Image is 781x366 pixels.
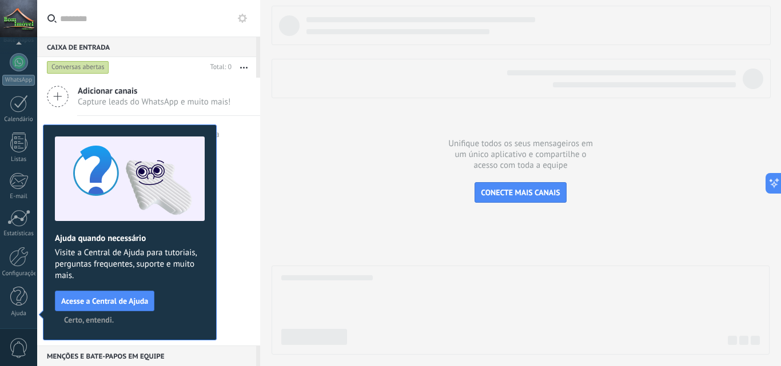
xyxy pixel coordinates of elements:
[47,43,110,52] font: Caixa de entrada
[5,76,32,84] font: WhatsApp
[10,192,27,200] font: E-mail
[61,296,148,306] font: Acesse a Central de Ajuda
[475,182,566,203] button: CONECTE MAIS CANAIS
[78,96,230,107] font: Capture leads do WhatsApp e muito mais!
[59,311,119,328] button: Certo, entendi.
[3,230,34,238] font: Estatísticas
[481,187,560,198] font: CONECTE MAIS CANAIS
[210,63,232,71] font: Total: 0
[55,233,146,244] font: Ajuda quando necessário
[4,115,33,123] font: Calendário
[51,63,105,71] font: Conversas abertas
[64,315,114,325] font: Certo, entendi.
[11,309,26,317] font: Ajuda
[78,86,137,96] font: Adicionar canais
[2,270,40,277] font: Configurações
[11,155,26,163] font: Listas
[55,247,197,281] font: Visite a Central de Ajuda para tutoriais, perguntas frequentes, suporte e muito mais.
[47,352,165,361] font: Menções e bate-papos em equipe
[55,291,154,311] button: Acesse a Central de Ajuda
